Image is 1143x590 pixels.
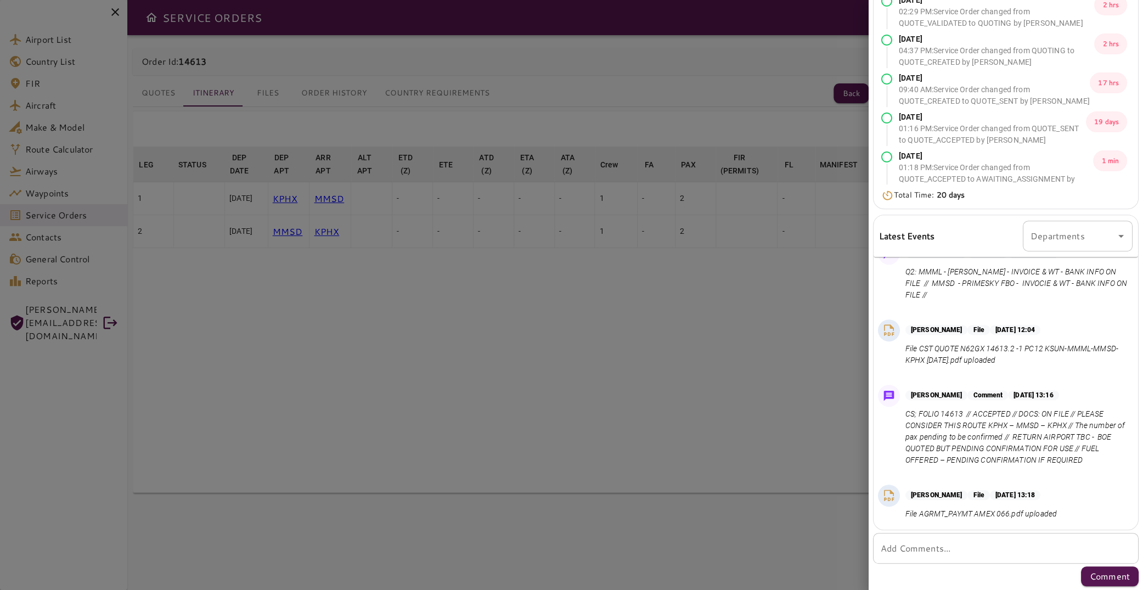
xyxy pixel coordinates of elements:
p: 01:18 PM : Service Order changed from QUOTE_ACCEPTED to AWAITING_ASSIGNMENT by [PERSON_NAME] [899,162,1093,196]
p: File [967,490,989,500]
p: [DATE] [899,150,1093,162]
p: [PERSON_NAME] [905,490,967,500]
p: CS; FOLIO 14613 // ACCEPTED // DOCS: ON FILE // PLEASE CONSIDER THIS ROUTE KPHX – MMSD – KPHX // ... [905,408,1128,466]
button: Comment [1081,566,1139,586]
h6: Latest Events [879,229,935,243]
p: Q2: MMML - [PERSON_NAME] - INVOICE & WT - BANK INFO ON FILE // MMSD - PRIMESKY FBO - INVOCIE & WT... [905,266,1128,301]
p: Total Time: [894,189,965,201]
p: 01:16 PM : Service Order changed from QUOTE_SENT to QUOTE_ACCEPTED by [PERSON_NAME] [899,123,1086,146]
p: 09:40 AM : Service Order changed from QUOTE_CREATED to QUOTE_SENT by [PERSON_NAME] [899,84,1090,107]
p: [PERSON_NAME] [905,325,967,335]
button: Open [1113,228,1129,244]
img: PDF File [881,322,897,339]
p: File [967,325,989,335]
img: PDF File [881,487,897,504]
p: 17 hrs [1090,72,1127,93]
p: 1 min [1093,150,1127,171]
p: 19 days [1086,111,1127,132]
p: File CST QUOTE N62GX 14613.2 -1 PC12 KSUN-MMML-MMSD-KPHX [DATE].pdf uploaded [905,343,1128,366]
img: Message Icon [881,388,897,403]
p: 2 hrs [1094,33,1127,54]
p: [DATE] 12:04 [990,325,1040,335]
p: [DATE] 13:18 [990,490,1040,500]
p: Comment [1090,570,1130,583]
p: 02:29 PM : Service Order changed from QUOTE_VALIDATED to QUOTING by [PERSON_NAME] [899,6,1094,29]
p: [DATE] 13:16 [1008,390,1058,400]
img: Timer Icon [881,190,894,201]
p: File AGRMT_PAYMT AMEX 066.pdf uploaded [905,508,1057,520]
p: [PERSON_NAME] [905,390,967,400]
p: [DATE] [899,33,1094,45]
p: 04:37 PM : Service Order changed from QUOTING to QUOTE_CREATED by [PERSON_NAME] [899,45,1094,68]
p: [DATE] [899,111,1086,123]
b: 20 days [937,189,965,200]
p: Comment [967,390,1008,400]
p: [DATE] [899,72,1090,84]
